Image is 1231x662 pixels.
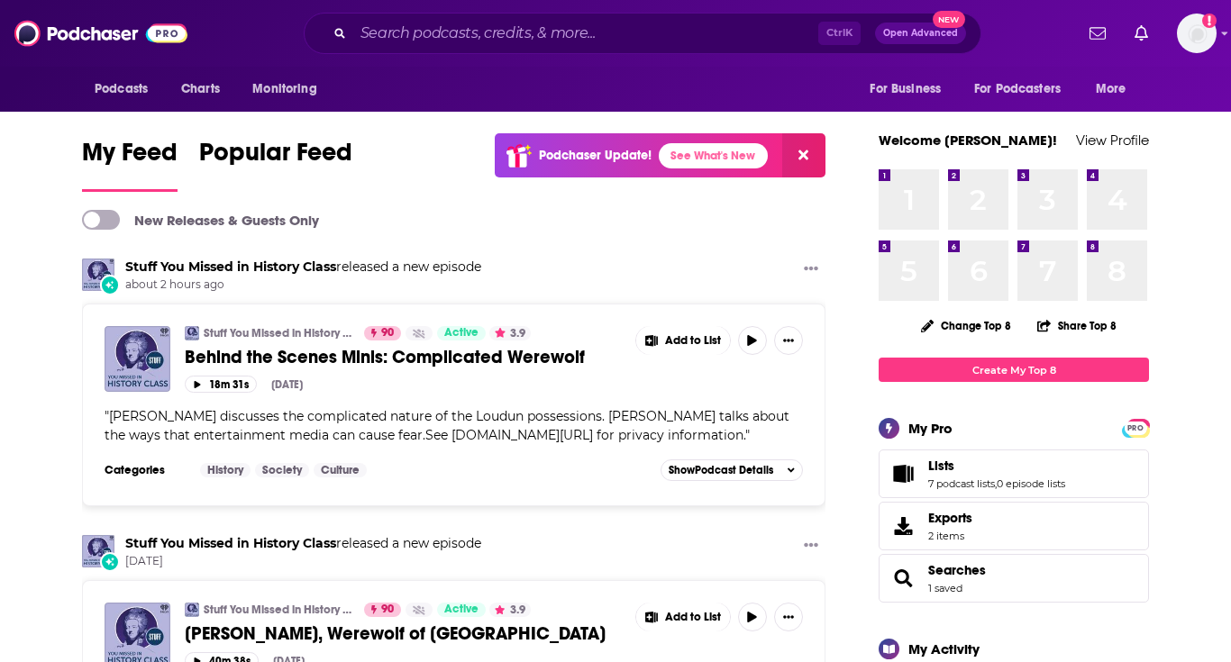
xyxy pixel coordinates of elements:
button: open menu [962,72,1087,106]
img: Stuff You Missed in History Class [82,258,114,291]
button: Show More Button [797,535,825,558]
button: Show More Button [797,258,825,281]
span: [PERSON_NAME] discusses the complicated nature of the Loudun possessions. [PERSON_NAME] talks abo... [105,408,789,443]
a: 1 saved [928,582,962,594]
button: Show profile menu [1177,14,1217,53]
a: Stuff You Missed in History Class [125,258,336,275]
img: User Profile [1177,14,1217,53]
a: My Feed [82,137,178,192]
svg: Add a profile image [1202,14,1217,28]
span: 90 [381,324,394,342]
span: Lists [879,449,1149,498]
button: Show More Button [636,326,730,355]
button: Show More Button [774,603,803,631]
span: Add to List [665,334,721,348]
span: Active [444,601,479,619]
span: Exports [928,510,972,526]
h3: released a new episode [125,258,481,276]
span: " " [105,408,789,443]
button: open menu [857,72,963,106]
button: 3.9 [489,603,531,617]
button: 18m 31s [185,376,257,393]
a: See What's New [659,143,768,168]
span: More [1096,77,1126,102]
div: New Episode [100,275,120,295]
img: Stuff You Missed in History Class [185,326,199,340]
button: Open AdvancedNew [875,23,966,44]
a: Welcome [PERSON_NAME]! [879,131,1057,149]
input: Search podcasts, credits, & more... [353,19,818,48]
button: Change Top 8 [910,314,1022,337]
span: Logged in as putnampublicity [1177,14,1217,53]
a: Lists [885,461,921,486]
h3: Categories [105,463,186,477]
a: PRO [1125,421,1146,434]
a: Lists [928,458,1065,474]
a: History [200,463,251,477]
img: Stuff You Missed in History Class [185,603,199,617]
a: View Profile [1076,131,1149,149]
button: 3.9 [489,326,531,340]
span: 90 [381,601,394,619]
a: Show notifications dropdown [1127,18,1155,49]
a: New Releases & Guests Only [82,210,319,230]
button: open menu [1083,72,1149,106]
a: Society [255,463,309,477]
a: Stuff You Missed in History Class [204,603,352,617]
div: [DATE] [271,378,303,391]
span: Exports [885,513,921,539]
span: PRO [1125,422,1146,435]
a: Stuff You Missed in History Class [204,326,352,340]
a: Create My Top 8 [879,358,1149,382]
span: Podcasts [95,77,148,102]
a: Stuff You Missed in History Class [125,535,336,551]
span: Open Advanced [883,29,958,38]
a: Behind the Scenes Minis: Complicated Werewolf [185,346,623,368]
p: Podchaser Update! [539,148,652,163]
span: Charts [181,77,220,102]
h3: released a new episode [125,535,481,552]
a: Charts [169,72,231,106]
span: about 2 hours ago [125,277,481,293]
span: , [995,477,997,490]
span: Active [444,324,479,342]
span: Show Podcast Details [669,464,773,476]
button: open menu [240,72,340,106]
span: [PERSON_NAME], Werewolf of [GEOGRAPHIC_DATA] [185,622,606,645]
a: 90 [364,326,401,340]
a: Culture [314,463,367,477]
span: For Podcasters [974,77,1061,102]
div: My Pro [908,420,953,437]
span: Searches [879,554,1149,603]
img: Podchaser - Follow, Share and Rate Podcasts [14,16,187,50]
a: Popular Feed [199,137,352,192]
span: For Business [870,77,941,102]
div: New Episode [100,552,120,572]
span: Add to List [665,611,721,624]
a: Searches [928,562,986,578]
div: My Activity [908,640,980,657]
span: Behind the Scenes Minis: Complicated Werewolf [185,346,585,368]
a: Show notifications dropdown [1082,18,1113,49]
span: Popular Feed [199,137,352,178]
button: open menu [82,72,171,106]
a: Exports [879,502,1149,550]
div: Search podcasts, credits, & more... [304,13,981,54]
a: Searches [885,566,921,591]
button: ShowPodcast Details [661,459,803,481]
span: Monitoring [252,77,316,102]
img: Behind the Scenes Minis: Complicated Werewolf [105,326,170,392]
img: Stuff You Missed in History Class [82,535,114,567]
button: Share Top 8 [1036,308,1117,343]
a: 90 [364,603,401,617]
a: 7 podcast lists [928,477,995,490]
a: 0 episode lists [997,477,1065,490]
span: Ctrl K [818,22,861,45]
span: New [933,11,965,28]
a: [PERSON_NAME], Werewolf of [GEOGRAPHIC_DATA] [185,622,623,645]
